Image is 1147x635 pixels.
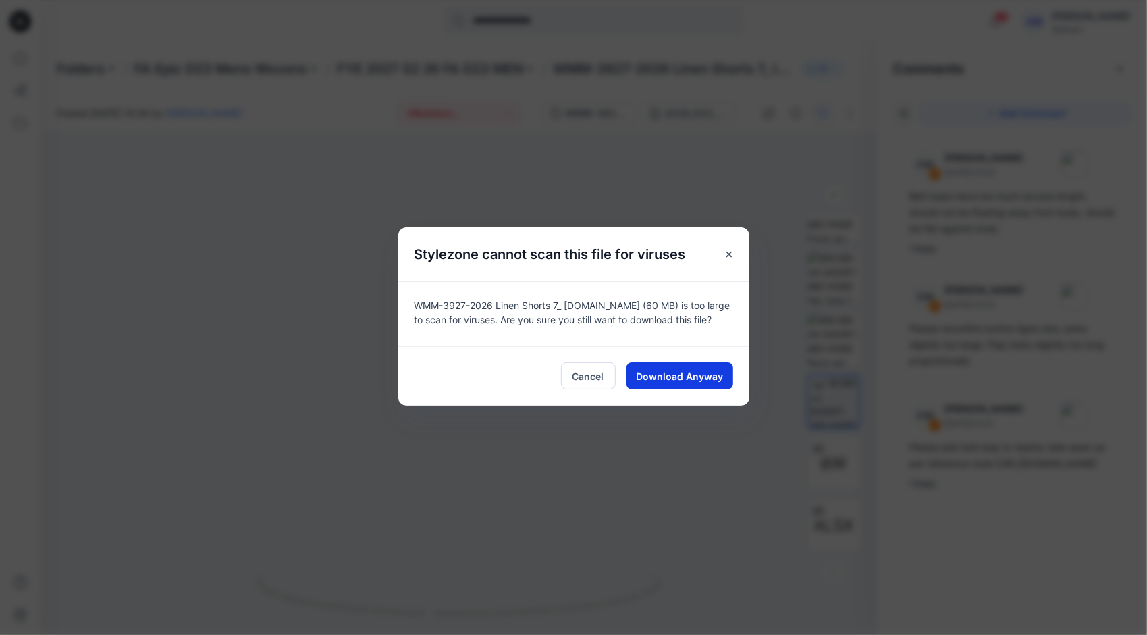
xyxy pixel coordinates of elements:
[398,281,749,346] div: WMM-3927-2026 Linen Shorts 7_ [DOMAIN_NAME] (60 MB) is too large to scan for viruses. Are you sur...
[626,362,733,389] button: Download Anyway
[572,369,604,383] span: Cancel
[398,227,702,281] h5: Stylezone cannot scan this file for viruses
[717,242,741,267] button: Close
[636,369,723,383] span: Download Anyway
[561,362,616,389] button: Cancel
